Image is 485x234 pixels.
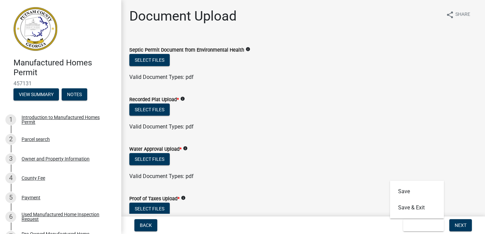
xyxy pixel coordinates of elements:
div: Used Manufactured Home Inspection Request [22,212,110,222]
div: Payment [22,195,40,200]
span: Back [140,223,152,228]
wm-modal-confirm: Notes [62,92,87,97]
i: info [181,196,186,200]
span: 457131 [13,80,108,87]
span: Share [455,11,470,19]
div: 4 [5,173,16,183]
div: 3 [5,153,16,164]
button: Save & Exit [390,200,444,216]
button: Select files [129,104,170,116]
img: Putnam County, Georgia [13,7,57,51]
span: Valid Document Types: pdf [129,74,194,80]
wm-modal-confirm: Summary [13,92,59,97]
button: Next [449,219,472,231]
i: info [246,47,250,52]
div: 1 [5,114,16,125]
button: Save [390,183,444,200]
button: Save & Exit [403,219,444,231]
button: View Summary [13,88,59,100]
label: Water Approval Upload [129,147,182,152]
button: Back [134,219,157,231]
span: Next [455,223,466,228]
div: County Fee [22,176,45,180]
span: Valid Document Types: pdf [129,123,194,130]
div: Introduction to Manufactured Homes Permit [22,115,110,124]
h1: Document Upload [129,8,237,24]
button: Select files [129,203,170,215]
label: Recorded Plat Upload [129,97,179,102]
i: info [183,146,188,151]
div: Save & Exit [390,181,444,218]
label: Proof of Taxes Upload [129,197,180,201]
button: Select files [129,54,170,66]
div: 6 [5,211,16,222]
button: Notes [62,88,87,100]
i: info [180,96,185,101]
label: Septic Permit Document from Environmental Health [129,48,244,53]
span: Valid Document Types: pdf [129,173,194,179]
button: Select files [129,153,170,165]
h4: Manufactured Homes Permit [13,58,116,78]
div: Parcel search [22,137,50,142]
i: share [446,11,454,19]
div: 5 [5,192,16,203]
span: Save & Exit [409,223,434,228]
div: 2 [5,134,16,145]
div: Owner and Property Information [22,156,90,161]
button: shareShare [441,8,476,21]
